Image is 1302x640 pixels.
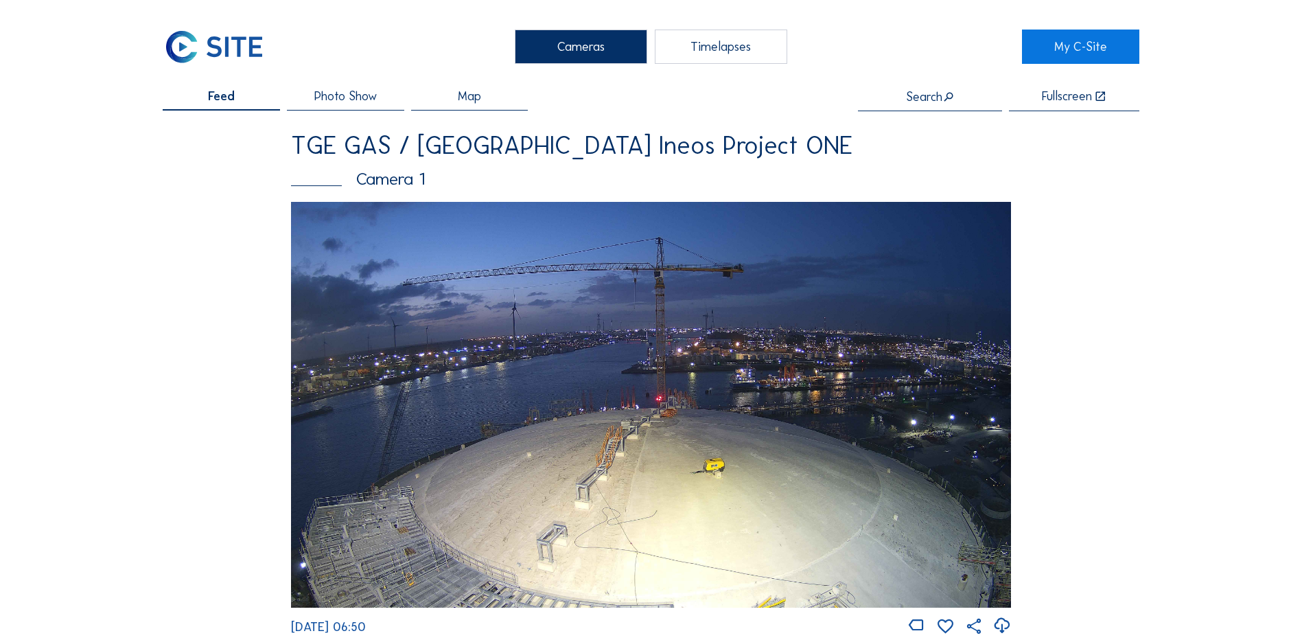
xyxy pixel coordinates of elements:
div: Cameras [515,30,647,64]
img: Image [291,202,1011,607]
div: Camera 1 [291,170,1011,187]
span: [DATE] 06:50 [291,619,366,635]
a: C-SITE Logo [163,30,280,64]
div: TGE GAS / [GEOGRAPHIC_DATA] Ineos Project ONE [291,133,1011,158]
span: Photo Show [314,90,377,102]
img: C-SITE Logo [163,30,265,64]
div: Fullscreen [1042,90,1092,103]
div: Timelapses [655,30,787,64]
a: My C-Site [1022,30,1139,64]
span: Map [458,90,481,102]
span: Feed [208,90,235,102]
